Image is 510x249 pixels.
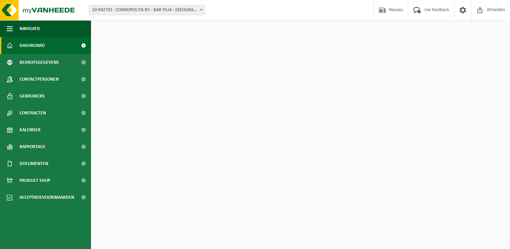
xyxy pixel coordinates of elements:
span: Gebruikers [20,88,45,105]
span: 10-942732 - COSMOPOLITA BV - BAR FILIA - KORTRIJK [89,5,205,15]
span: Bedrijfsgegevens [20,54,59,71]
span: Contracten [20,105,46,121]
span: Rapportage [20,138,46,155]
span: Dashboard [20,37,45,54]
span: Kalender [20,121,40,138]
span: Contactpersonen [20,71,59,88]
span: Navigatie [20,20,40,37]
span: Documenten [20,155,48,172]
span: Product Shop [20,172,50,189]
span: Acceptatievoorwaarden [20,189,74,206]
